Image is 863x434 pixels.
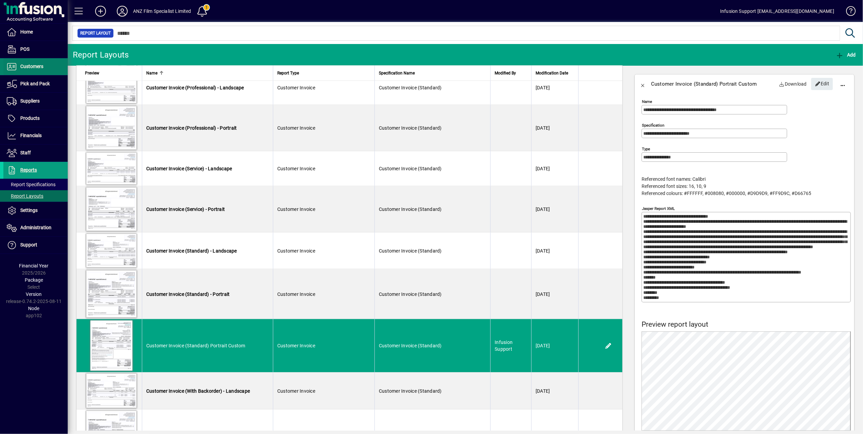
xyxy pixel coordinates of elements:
[146,125,237,131] span: Customer Invoice (Professional) - Portrait
[20,208,38,213] span: Settings
[146,207,225,212] span: Customer Invoice (Service) - Portrait
[28,306,40,311] span: Node
[379,248,442,254] span: Customer Invoice (Standard)
[531,105,578,151] td: [DATE]
[815,78,829,89] span: Edit
[277,291,315,297] span: Customer Invoice
[3,41,68,58] a: POS
[642,191,811,196] span: Referenced colours: #FFFFFF, #008080, #000000, #D9D9D9, #FF9D9C, #D66765
[20,167,37,173] span: Reports
[642,176,706,182] span: Referenced font names: Calibri
[531,372,578,410] td: [DATE]
[536,69,568,77] span: Modification Date
[531,70,578,105] td: [DATE]
[642,123,664,128] mat-label: Specification
[133,6,191,17] div: ANZ Film Specialist Limited
[7,193,43,199] span: Report Layouts
[841,1,855,23] a: Knowledge Base
[642,206,675,211] mat-label: Jasper Report XML
[379,85,442,90] span: Customer Invoice (Standard)
[20,98,40,104] span: Suppliers
[779,79,807,89] span: Download
[146,69,269,77] div: Name
[3,127,68,144] a: Financials
[277,207,315,212] span: Customer Invoice
[531,269,578,319] td: [DATE]
[3,93,68,110] a: Suppliers
[3,237,68,254] a: Support
[73,49,129,60] div: Report Layouts
[20,29,33,35] span: Home
[19,263,49,268] span: Financial Year
[531,233,578,269] td: [DATE]
[25,277,43,283] span: Package
[379,125,442,131] span: Customer Invoice (Standard)
[146,166,232,171] span: Customer Invoice (Service) - Landscape
[277,248,315,254] span: Customer Invoice
[277,343,315,348] span: Customer Invoice
[277,69,370,77] div: Report Type
[85,69,99,77] span: Preview
[379,343,442,348] span: Customer Invoice (Standard)
[536,69,574,77] div: Modification Date
[20,115,40,121] span: Products
[531,319,578,372] td: [DATE]
[642,99,652,104] mat-label: Name
[379,207,442,212] span: Customer Invoice (Standard)
[531,151,578,186] td: [DATE]
[20,225,51,230] span: Administration
[277,166,315,171] span: Customer Invoice
[3,202,68,219] a: Settings
[495,340,513,352] span: Infusion Support
[635,76,651,92] button: Back
[146,291,230,297] span: Customer Invoice (Standard) - Portrait
[811,78,833,90] button: Edit
[146,248,237,254] span: Customer Invoice (Standard) - Landscape
[146,343,245,348] span: Customer Invoice (Standard) Portrait Custom
[90,5,111,17] button: Add
[20,64,43,69] span: Customers
[3,190,68,202] a: Report Layouts
[603,340,614,351] button: Edit
[720,6,834,17] div: Infusion Support [EMAIL_ADDRESS][DOMAIN_NAME]
[495,69,516,77] span: Modified By
[3,24,68,41] a: Home
[146,388,250,394] span: Customer Invoice (With Backorder) - Landscape
[835,76,851,92] button: More options
[277,388,315,394] span: Customer Invoice
[20,46,29,52] span: POS
[277,85,315,90] span: Customer Invoice
[3,179,68,190] a: Report Specifications
[651,79,757,89] div: Customer Invoice (Standard) Portrait Custom
[642,320,851,329] h4: Preview report layout
[146,85,244,90] span: Customer Invoice (Professional) - Landscape
[3,145,68,161] a: Staff
[20,133,42,138] span: Financials
[80,30,111,37] span: Report Layout
[277,125,315,131] span: Customer Invoice
[20,242,37,247] span: Support
[3,75,68,92] a: Pick and Pack
[379,69,486,77] div: Specification Name
[379,69,415,77] span: Specification Name
[3,58,68,75] a: Customers
[834,49,858,61] button: Add
[776,78,810,90] a: Download
[146,69,157,77] span: Name
[642,183,706,189] span: Referenced font sizes: 16, 10, 9
[3,219,68,236] a: Administration
[26,291,42,297] span: Version
[642,147,650,151] mat-label: Type
[20,150,31,155] span: Staff
[111,5,133,17] button: Profile
[836,52,856,58] span: Add
[379,291,442,297] span: Customer Invoice (Standard)
[3,110,68,127] a: Products
[531,186,578,233] td: [DATE]
[20,81,50,86] span: Pick and Pack
[277,69,299,77] span: Report Type
[379,166,442,171] span: Customer Invoice (Standard)
[379,388,442,394] span: Customer Invoice (Standard)
[7,182,56,187] span: Report Specifications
